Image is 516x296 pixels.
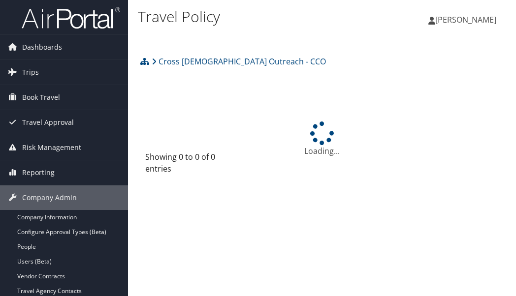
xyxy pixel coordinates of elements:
[152,52,326,71] a: Cross [DEMOGRAPHIC_DATA] Outreach - CCO
[138,6,384,27] h1: Travel Policy
[22,6,120,30] img: airportal-logo.png
[22,135,81,160] span: Risk Management
[428,5,506,34] a: [PERSON_NAME]
[22,35,62,59] span: Dashboards
[22,60,39,85] span: Trips
[22,160,55,185] span: Reporting
[435,14,496,25] span: [PERSON_NAME]
[138,121,506,157] div: Loading...
[22,110,74,135] span: Travel Approval
[145,151,223,179] div: Showing 0 to 0 of 0 entries
[22,185,77,210] span: Company Admin
[22,85,60,110] span: Book Travel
